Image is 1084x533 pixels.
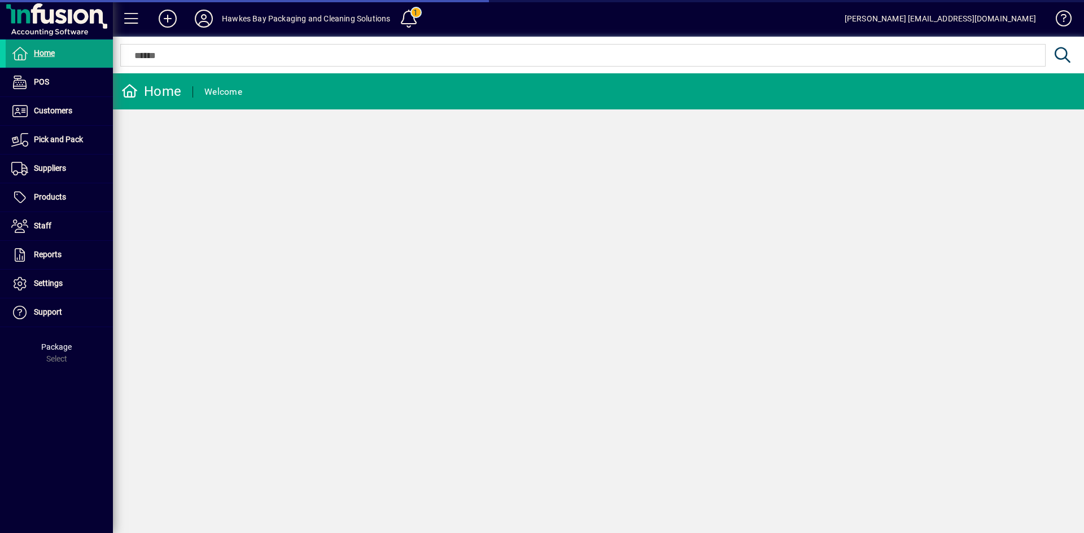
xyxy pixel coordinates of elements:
a: Customers [6,97,113,125]
a: POS [6,68,113,96]
span: Home [34,49,55,58]
a: Pick and Pack [6,126,113,154]
span: Support [34,307,62,316]
span: Package [41,342,72,351]
a: Reports [6,241,113,269]
span: Pick and Pack [34,135,83,144]
span: Settings [34,279,63,288]
a: Suppliers [6,155,113,183]
span: Products [34,192,66,201]
div: Hawkes Bay Packaging and Cleaning Solutions [222,10,391,28]
span: Staff [34,221,51,230]
span: POS [34,77,49,86]
div: [PERSON_NAME] [EMAIL_ADDRESS][DOMAIN_NAME] [845,10,1036,28]
span: Suppliers [34,164,66,173]
a: Staff [6,212,113,240]
a: Settings [6,270,113,298]
a: Support [6,298,113,327]
a: Products [6,183,113,212]
button: Add [150,8,186,29]
span: Reports [34,250,62,259]
button: Profile [186,8,222,29]
div: Home [121,82,181,100]
a: Knowledge Base [1047,2,1070,39]
span: Customers [34,106,72,115]
div: Welcome [204,83,242,101]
